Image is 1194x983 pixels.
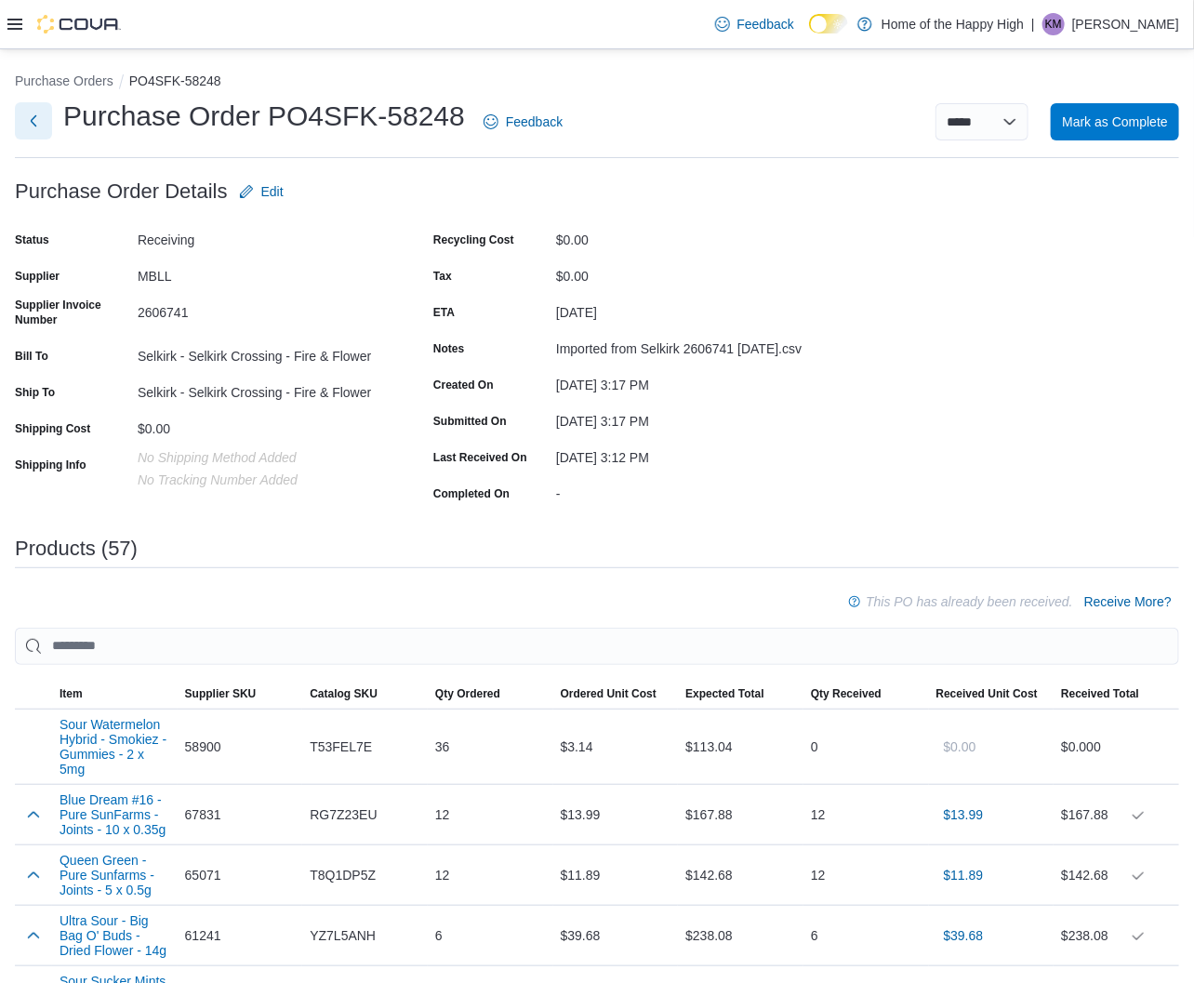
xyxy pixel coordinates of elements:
div: [DATE] 3:17 PM [556,370,805,392]
div: $13.99 [553,796,679,833]
button: Qty Received [803,679,929,709]
label: Created On [433,378,494,392]
label: Last Received On [433,450,527,465]
button: Ordered Unit Cost [553,679,679,709]
button: Catalog SKU [302,679,428,709]
span: 58900 [185,736,221,758]
label: Supplier [15,269,60,284]
span: 65071 [185,864,221,886]
label: Ship To [15,385,55,400]
button: PO4SFK-58248 [129,73,221,88]
label: Tax [433,269,452,284]
div: $3.14 [553,728,679,765]
label: ETA [433,305,455,320]
div: $0.00 [556,225,805,247]
h3: Products (57) [15,538,138,560]
span: Dark Mode [809,33,810,34]
label: Completed On [433,486,510,501]
div: $167.88 [1061,804,1172,826]
div: Receiving [138,225,387,247]
button: Purchase Orders [15,73,113,88]
span: Mark as Complete [1062,113,1168,131]
div: $142.68 [1061,864,1172,886]
nav: An example of EuiBreadcrumbs [15,72,1179,94]
div: 36 [428,728,553,765]
div: - [556,479,805,501]
button: Next [15,102,52,139]
h1: Purchase Order PO4SFK-58248 [63,98,465,135]
p: | [1031,13,1035,35]
div: $0.00 [138,414,387,436]
div: 2606741 [138,298,387,320]
span: Feedback [737,15,794,33]
label: Supplier Invoice Number [15,298,130,327]
div: Selkirk - Selkirk Crossing - Fire & Flower [138,378,387,400]
button: Expected Total [678,679,803,709]
div: $39.68 [553,917,679,954]
span: RG7Z23EU [310,804,377,826]
span: Receive More? [1084,592,1172,611]
p: No Shipping Method added [138,450,387,465]
div: 6 [428,917,553,954]
p: No Tracking Number added [138,472,387,487]
p: [PERSON_NAME] [1072,13,1179,35]
span: 67831 [185,804,221,826]
label: Shipping Cost [15,421,90,436]
span: T53FEL7E [310,736,372,758]
span: Received Total [1061,686,1139,701]
div: MBLL [138,261,387,284]
button: $0.00 [936,728,984,765]
button: Received Total [1054,679,1179,709]
div: $0.00 [556,261,805,284]
button: Supplier SKU [178,679,303,709]
span: KM [1045,13,1062,35]
h3: Purchase Order Details [15,180,228,203]
button: Blue Dream #16 - Pure SunFarms - Joints - 10 x 0.35g [60,792,170,837]
div: $167.88 [678,796,803,833]
button: Queen Green - Pure Sunfarms - Joints - 5 x 0.5g [60,853,170,897]
label: Notes [433,341,464,356]
button: Received Unit Cost [929,679,1055,709]
p: Home of the Happy High [882,13,1024,35]
label: Recycling Cost [433,232,514,247]
div: 12 [803,796,929,833]
span: 61241 [185,924,221,947]
div: [DATE] [556,298,805,320]
button: Ultra Sour - Big Bag O' Buds - Dried Flower - 14g [60,913,170,958]
div: $238.08 [678,917,803,954]
button: $13.99 [936,796,991,833]
span: Supplier SKU [185,686,257,701]
button: Receive More? [1077,583,1179,620]
p: This PO has already been received. [866,591,1073,613]
button: Edit [232,173,291,210]
span: Qty Received [811,686,882,701]
button: $11.89 [936,857,991,894]
div: Keaton Miller [1042,13,1065,35]
div: $113.04 [678,728,803,765]
span: Feedback [506,113,563,131]
span: YZ7L5ANH [310,924,376,947]
div: $142.68 [678,857,803,894]
div: 12 [428,857,553,894]
button: Sour Watermelon Hybrid - Smokiez - Gummies - 2 x 5mg [60,717,170,777]
a: Feedback [476,103,570,140]
span: T8Q1DP5Z [310,864,376,886]
label: Bill To [15,349,48,364]
img: Cova [37,15,121,33]
label: Shipping Info [15,458,86,472]
span: Item [60,686,83,701]
span: Catalog SKU [310,686,378,701]
label: Submitted On [433,414,507,429]
div: 0 [803,728,929,765]
button: Item [52,679,178,709]
span: Ordered Unit Cost [561,686,657,701]
span: Qty Ordered [435,686,500,701]
div: 6 [803,917,929,954]
div: [DATE] 3:12 PM [556,443,805,465]
div: 12 [428,796,553,833]
a: Feedback [708,6,802,43]
div: 12 [803,857,929,894]
span: $0.00 [944,737,976,756]
button: $39.68 [936,917,991,954]
span: Edit [261,182,284,201]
